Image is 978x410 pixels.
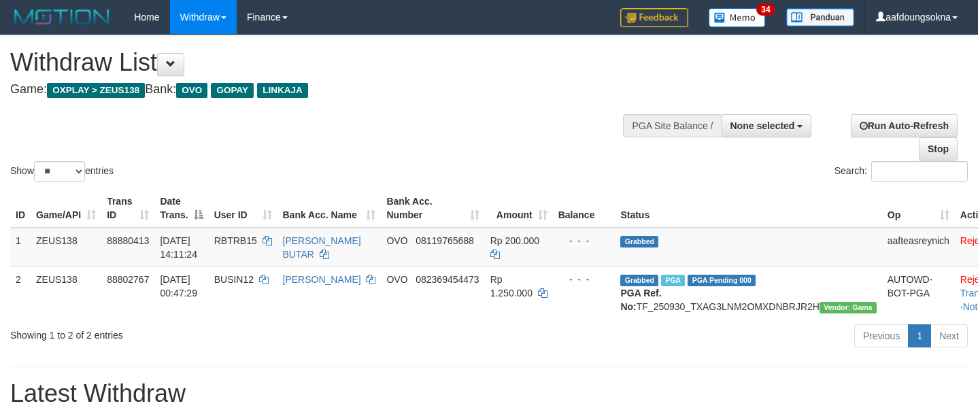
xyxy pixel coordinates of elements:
div: - - - [558,234,610,247]
a: Run Auto-Refresh [851,114,958,137]
span: OXPLAY > ZEUS138 [47,83,145,98]
div: Showing 1 to 2 of 2 entries [10,323,397,342]
span: Grabbed [620,275,658,286]
h1: Latest Withdraw [10,380,968,407]
a: Next [930,324,968,347]
span: BUSIN12 [214,274,254,285]
span: LINKAJA [257,83,308,98]
th: Amount: activate to sort column ascending [485,189,553,228]
span: Marked by aafsreyleap [661,275,685,286]
th: Bank Acc. Name: activate to sort column ascending [277,189,382,228]
span: None selected [730,120,795,131]
span: 34 [756,3,775,16]
th: Game/API: activate to sort column ascending [31,189,101,228]
td: 2 [10,267,31,319]
span: PGA Pending [688,275,756,286]
span: RBTRB15 [214,235,257,246]
span: Rp 1.250.000 [490,274,533,298]
span: [DATE] 00:47:29 [160,274,197,298]
td: ZEUS138 [31,228,101,267]
img: panduan.png [786,8,854,27]
img: Feedback.jpg [620,8,688,27]
a: [PERSON_NAME] [283,274,361,285]
th: Status [615,189,881,228]
label: Show entries [10,161,114,182]
b: PGA Ref. No: [620,288,661,312]
div: - - - [558,273,610,286]
th: Op: activate to sort column ascending [882,189,955,228]
img: MOTION_logo.png [10,7,114,27]
img: Button%20Memo.svg [709,8,766,27]
span: OVO [176,83,207,98]
th: Trans ID: activate to sort column ascending [101,189,154,228]
th: ID [10,189,31,228]
td: 1 [10,228,31,267]
span: 88802767 [107,274,149,285]
span: 88880413 [107,235,149,246]
a: 1 [908,324,931,347]
td: TF_250930_TXAG3LNM2OMXDNBRJR2H [615,267,881,319]
span: GOPAY [211,83,254,98]
span: OVO [386,274,407,285]
h4: Game: Bank: [10,83,639,97]
a: Stop [919,137,958,160]
span: Copy 082369454473 to clipboard [416,274,479,285]
td: aafteasreynich [882,228,955,267]
span: OVO [386,235,407,246]
label: Search: [834,161,968,182]
td: AUTOWD-BOT-PGA [882,267,955,319]
th: Balance [553,189,616,228]
th: Bank Acc. Number: activate to sort column ascending [381,189,484,228]
th: Date Trans.: activate to sort column descending [154,189,208,228]
input: Search: [871,161,968,182]
button: None selected [722,114,812,137]
span: Grabbed [620,236,658,247]
td: ZEUS138 [31,267,101,319]
select: Showentries [34,161,85,182]
span: Rp 200.000 [490,235,539,246]
span: [DATE] 14:11:24 [160,235,197,260]
a: Previous [854,324,909,347]
span: Copy 08119765688 to clipboard [416,235,474,246]
th: User ID: activate to sort column ascending [209,189,277,228]
a: [PERSON_NAME] BUTAR [283,235,361,260]
h1: Withdraw List [10,49,639,76]
div: PGA Site Balance / [623,114,721,137]
span: Vendor URL: https://trx31.1velocity.biz [820,302,877,313]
